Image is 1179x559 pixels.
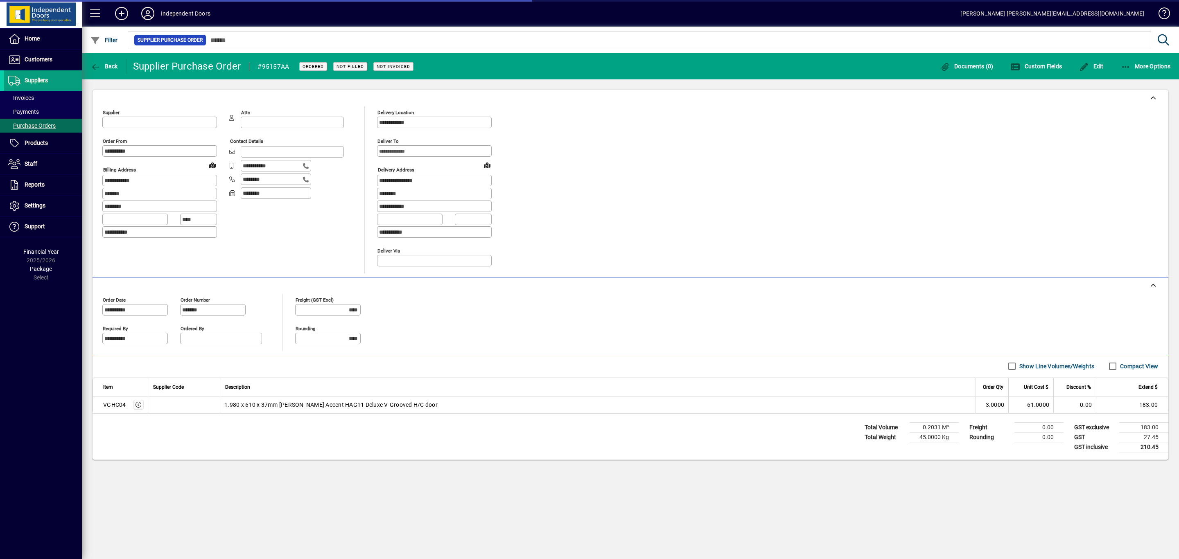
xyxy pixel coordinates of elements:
button: Edit [1077,59,1106,74]
span: Order Qty [983,383,1003,392]
span: Home [25,35,40,42]
span: Staff [25,160,37,167]
td: 183.00 [1096,397,1168,413]
a: Settings [4,196,82,216]
span: 1.980 x 610 x 37mm [PERSON_NAME] Accent HAG11 Deluxe V-Grooved H/C door [224,401,438,409]
td: GST exclusive [1070,422,1119,432]
span: Support [25,223,45,230]
span: Unit Cost $ [1024,383,1048,392]
td: 210.45 [1119,442,1168,452]
a: Staff [4,154,82,174]
mat-label: Freight (GST excl) [296,297,334,302]
td: 27.45 [1119,432,1168,442]
a: Knowledge Base [1152,2,1169,28]
button: Documents (0) [938,59,996,74]
span: Not Invoiced [377,64,410,69]
label: Show Line Volumes/Weights [1018,362,1094,370]
td: 3.0000 [976,397,1008,413]
td: Rounding [965,432,1014,442]
td: 61.0000 [1008,397,1053,413]
span: Back [90,63,118,70]
mat-label: Order number [181,297,210,302]
div: Independent Doors [161,7,210,20]
button: Profile [135,6,161,21]
td: 0.00 [1053,397,1096,413]
span: Invoices [8,95,34,101]
mat-label: Order date [103,297,126,302]
button: Custom Fields [1008,59,1064,74]
span: Description [225,383,250,392]
span: Payments [8,108,39,115]
mat-label: Delivery Location [377,110,414,115]
label: Compact View [1118,362,1158,370]
a: Purchase Orders [4,119,82,133]
a: Invoices [4,91,82,105]
div: [PERSON_NAME] [PERSON_NAME][EMAIL_ADDRESS][DOMAIN_NAME] [960,7,1144,20]
span: More Options [1121,63,1171,70]
a: Products [4,133,82,153]
td: Total Volume [861,422,910,432]
mat-label: Order from [103,138,127,144]
div: VGHC04 [103,401,126,409]
span: Discount % [1066,383,1091,392]
span: Financial Year [23,248,59,255]
mat-label: Rounding [296,325,315,331]
span: Not Filled [337,64,364,69]
app-page-header-button: Back [82,59,127,74]
td: 45.0000 Kg [910,432,959,442]
td: Total Weight [861,432,910,442]
span: Reports [25,181,45,188]
a: Payments [4,105,82,119]
span: Purchase Orders [8,122,56,129]
td: 0.00 [1014,422,1064,432]
div: #95157AA [257,60,289,73]
mat-label: Supplier [103,110,120,115]
span: Supplier Code [153,383,184,392]
span: Settings [25,202,45,209]
a: Reports [4,175,82,195]
span: Products [25,140,48,146]
div: Supplier Purchase Order [133,60,241,73]
td: GST [1070,432,1119,442]
td: 183.00 [1119,422,1168,432]
span: Documents (0) [940,63,994,70]
mat-label: Ordered by [181,325,204,331]
span: Supplier Purchase Order [138,36,203,44]
span: Package [30,266,52,272]
mat-label: Deliver via [377,248,400,253]
span: Custom Fields [1010,63,1062,70]
span: Customers [25,56,52,63]
button: More Options [1119,59,1173,74]
td: GST inclusive [1070,442,1119,452]
button: Back [88,59,120,74]
mat-label: Required by [103,325,128,331]
td: 0.00 [1014,432,1064,442]
mat-label: Deliver To [377,138,399,144]
button: Filter [88,33,120,47]
span: Ordered [303,64,324,69]
span: Item [103,383,113,392]
span: Extend $ [1138,383,1158,392]
mat-label: Attn [241,110,250,115]
a: Customers [4,50,82,70]
span: Filter [90,37,118,43]
a: Home [4,29,82,49]
span: Edit [1079,63,1104,70]
a: Support [4,216,82,237]
td: Freight [965,422,1014,432]
td: 0.2031 M³ [910,422,959,432]
span: Suppliers [25,77,48,83]
button: Add [108,6,135,21]
a: View on map [206,158,219,171]
a: View on map [481,158,494,171]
